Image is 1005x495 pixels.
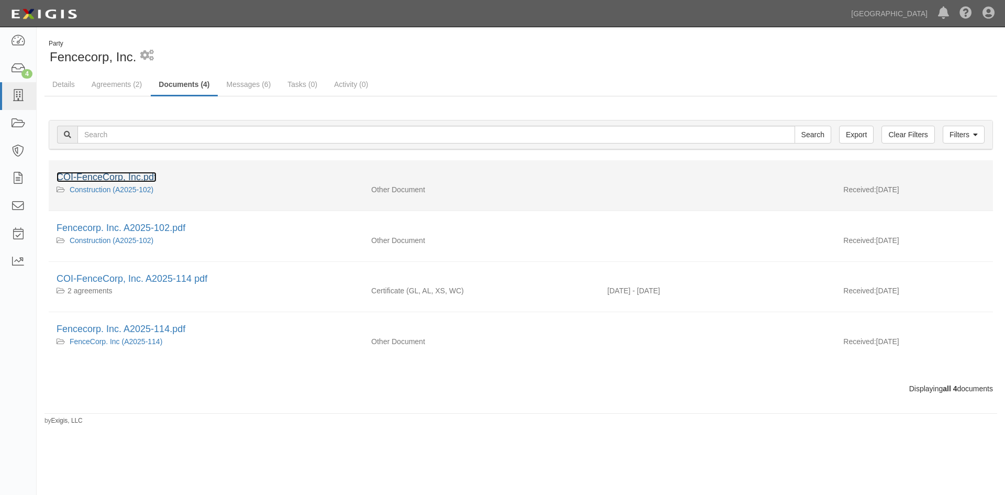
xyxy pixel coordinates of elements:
a: COI-FenceCorp, Inc. A2025-114 pdf [57,273,207,284]
div: FenceCorp. Inc (A2025-114) [57,336,355,347]
a: Messages (6) [219,74,279,95]
a: [GEOGRAPHIC_DATA] [846,3,933,24]
a: COI-FenceCorp, Inc.pdf [57,172,157,182]
a: FenceCorp. Inc (A2025-114) [70,337,162,346]
a: Construction (A2025-102) [70,185,153,194]
div: Construction (A2025-102) [57,184,355,195]
b: all 4 [943,384,957,393]
input: Search [77,126,795,144]
p: Received: [843,336,876,347]
input: Search [795,126,831,144]
div: [DATE] [835,184,993,200]
a: Agreements (2) [84,74,150,95]
div: Effective - Expiration [599,336,835,337]
i: Help Center - Complianz [959,7,972,20]
div: Other Document [363,235,599,246]
p: Received: [843,235,876,246]
p: Received: [843,184,876,195]
a: Tasks (0) [280,74,325,95]
div: [DATE] [835,336,993,352]
a: Activity (0) [326,74,376,95]
div: Fencecorp. Inc. A2025-114.pdf [57,323,985,336]
a: Details [44,74,83,95]
div: [DATE] [835,235,993,251]
small: by [44,416,83,425]
span: Fencecorp, Inc. [50,50,136,64]
a: Fencecorp. Inc. A2025-102.pdf [57,223,185,233]
img: logo-5460c22ac91f19d4615b14bd174203de0afe785f0fc80cf4dbbc73dc1793850b.png [8,5,80,24]
div: Other Document [363,184,599,195]
div: Fencecorp, Inc. [44,39,513,66]
div: Fencecorp. Inc. A2025-102.pdf [57,222,985,235]
div: Effective - Expiration [599,184,835,185]
div: Construction (A2025-102) [57,235,355,246]
div: Party [49,39,136,48]
div: Effective - Expiration [599,235,835,236]
div: [DATE] [835,285,993,301]
i: 1 scheduled workflow [140,50,154,61]
a: Documents (4) [151,74,217,96]
a: Clear Filters [881,126,934,144]
a: Exigis, LLC [51,417,83,424]
div: COI-FenceCorp, Inc. A2025-114 pdf [57,272,985,286]
p: Received: [843,285,876,296]
div: Displaying documents [41,383,1001,394]
div: FenceCorp. Inc (A2025-114) Construction (A2025-102) [57,285,355,296]
div: COI-FenceCorp, Inc.pdf [57,171,985,184]
div: Other Document [363,336,599,347]
a: Filters [943,126,985,144]
a: Export [839,126,874,144]
div: Effective 12/31/2024 - Expiration 12/31/2025 [599,285,835,296]
div: General Liability Auto Liability Excess/Umbrella Liability Workers Compensation/Employers Liability [363,285,599,296]
div: 4 [21,69,32,79]
a: Fencecorp. Inc. A2025-114.pdf [57,324,185,334]
a: Construction (A2025-102) [70,236,153,245]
